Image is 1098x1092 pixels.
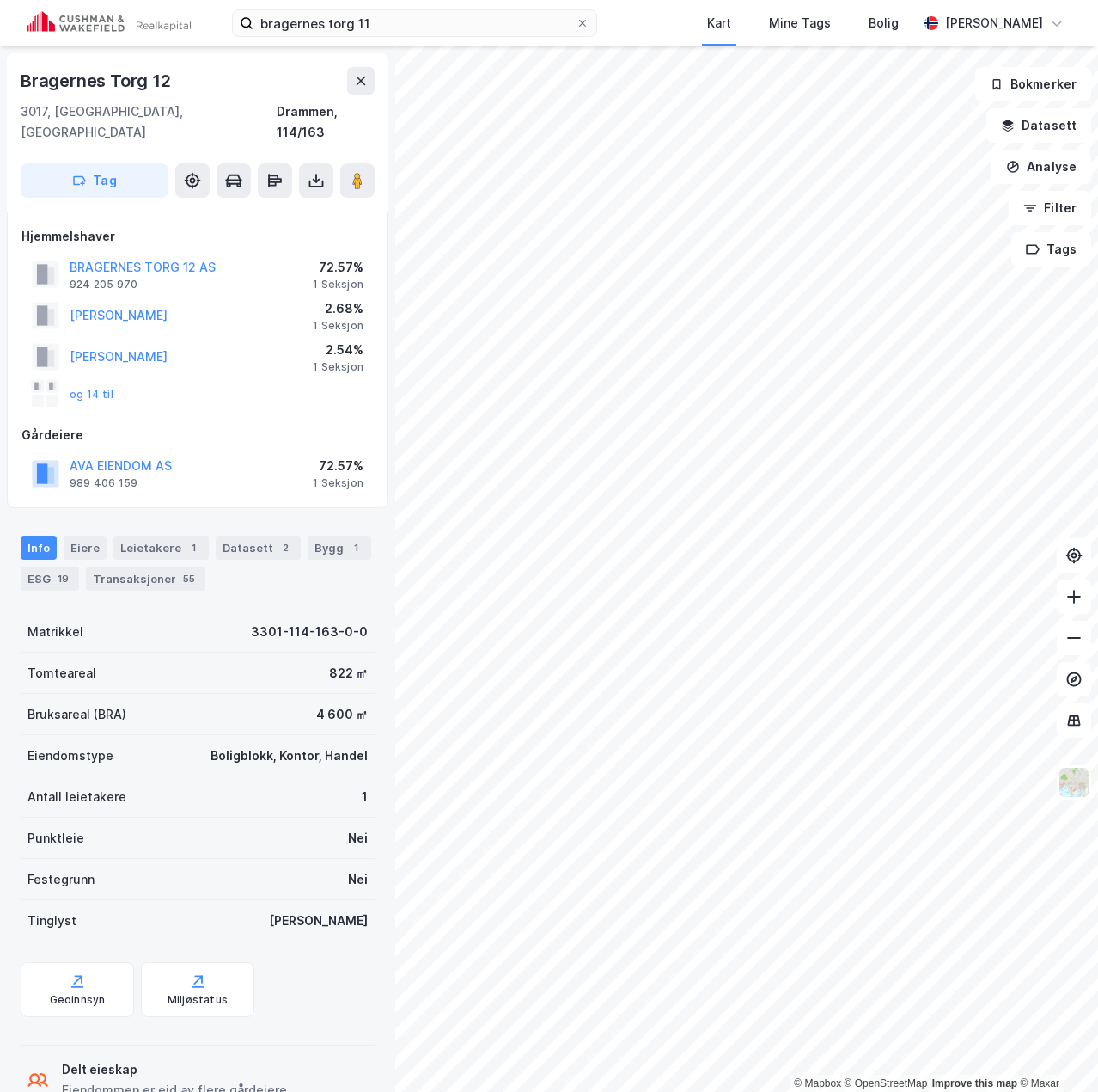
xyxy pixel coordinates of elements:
[210,745,368,766] div: Boligblokk, Kontor, Handel
[21,101,277,143] div: 3017, [GEOGRAPHIC_DATA], [GEOGRAPHIC_DATA]
[986,108,1091,143] button: Datasett
[316,704,368,725] div: 4 600 ㎡
[945,13,1043,34] div: [PERSON_NAME]
[308,536,371,560] div: Bygg
[27,911,76,931] div: Tinglyst
[313,298,363,319] div: 2.68%
[70,476,137,490] div: 989 406 159
[27,622,83,642] div: Matrikkel
[27,828,84,849] div: Punktleie
[21,163,168,198] button: Tag
[27,869,95,890] div: Festegrunn
[707,13,731,34] div: Kart
[251,622,368,642] div: 3301-114-163-0-0
[27,787,126,807] div: Antall leietakere
[313,456,363,476] div: 72.57%
[168,993,228,1007] div: Miljøstatus
[54,570,72,587] div: 19
[1058,766,1090,799] img: Z
[21,425,374,445] div: Gårdeiere
[845,1077,928,1089] a: OpenStreetMap
[21,536,57,560] div: Info
[1012,1009,1098,1092] div: Kontrollprogram for chat
[313,257,363,278] div: 72.57%
[313,278,363,291] div: 1 Seksjon
[975,67,1091,101] button: Bokmerker
[21,67,174,95] div: Bragernes Torg 12
[329,663,368,684] div: 822 ㎡
[27,11,191,35] img: cushman-wakefield-realkapital-logo.202ea83816669bd177139c58696a8fa1.svg
[86,567,205,591] div: Transaksjoner
[277,539,294,556] div: 2
[64,536,107,560] div: Eiere
[932,1077,1017,1089] a: Improve this map
[794,1077,841,1089] a: Mapbox
[216,536,301,560] div: Datasett
[269,911,368,931] div: [PERSON_NAME]
[313,360,363,374] div: 1 Seksjon
[277,101,375,143] div: Drammen, 114/163
[50,993,106,1007] div: Geoinnsyn
[21,226,374,247] div: Hjemmelshaver
[313,340,363,360] div: 2.54%
[348,869,368,890] div: Nei
[1009,191,1091,225] button: Filter
[253,10,576,36] input: Søk på adresse, matrikkel, gårdeiere, leietakere eller personer
[180,570,198,587] div: 55
[1012,1009,1098,1092] iframe: Chat Widget
[27,745,113,766] div: Eiendomstype
[1011,232,1091,267] button: Tags
[62,1059,287,1080] div: Delt eieskap
[185,539,202,556] div: 1
[362,787,368,807] div: 1
[70,278,137,291] div: 924 205 970
[347,539,364,556] div: 1
[869,13,899,34] div: Bolig
[21,567,79,591] div: ESG
[113,536,209,560] div: Leietakere
[769,13,831,34] div: Mine Tags
[27,663,96,684] div: Tomteareal
[313,319,363,333] div: 1 Seksjon
[348,828,368,849] div: Nei
[27,704,126,725] div: Bruksareal (BRA)
[991,150,1091,184] button: Analyse
[313,476,363,490] div: 1 Seksjon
